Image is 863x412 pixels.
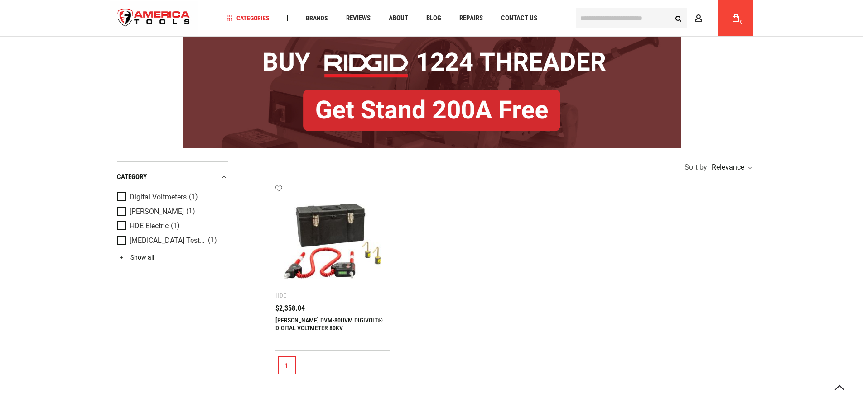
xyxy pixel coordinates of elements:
[685,164,707,171] span: Sort by
[117,171,228,183] div: category
[117,161,228,273] div: Product Filters
[117,254,154,261] a: Show all
[130,222,169,230] span: HDE Electric
[275,317,383,331] a: [PERSON_NAME] DVM-80UVM DIGIVOLT® DIGITAL VOLTMETER 80KV
[302,12,332,24] a: Brands
[130,208,184,216] span: [PERSON_NAME]
[171,222,180,230] span: (1)
[306,15,328,21] span: Brands
[422,12,445,24] a: Blog
[342,12,375,24] a: Reviews
[117,236,226,246] a: [MEDICAL_DATA] Test & Measurement (1)
[278,356,296,374] a: 1
[455,12,487,24] a: Repairs
[426,15,441,22] span: Blog
[110,1,198,35] a: store logo
[275,292,286,299] div: HDE
[740,19,743,24] span: 0
[117,192,226,202] a: Digital Voltmeters (1)
[670,9,687,27] button: Search
[389,15,408,22] span: About
[222,12,274,24] a: Categories
[736,384,863,412] iframe: LiveChat chat widget
[275,305,305,312] span: $2,358.04
[501,15,537,22] span: Contact Us
[117,221,226,231] a: HDE Electric (1)
[226,15,270,21] span: Categories
[110,1,198,35] img: America Tools
[186,208,195,215] span: (1)
[459,15,483,22] span: Repairs
[183,28,681,148] img: BOGO: Buy RIDGID® 1224 Threader, Get Stand 200A Free!
[189,193,198,201] span: (1)
[117,207,226,217] a: [PERSON_NAME] (1)
[130,237,206,245] span: [MEDICAL_DATA] Test & Measurement
[130,193,187,201] span: Digital Voltmeters
[709,164,751,171] div: Relevance
[284,194,381,290] img: GREENLEE DVM-80UVM DIGIVOLT® DIGITAL VOLTMETER 80KV
[208,237,217,244] span: (1)
[346,15,371,22] span: Reviews
[497,12,541,24] a: Contact Us
[385,12,412,24] a: About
